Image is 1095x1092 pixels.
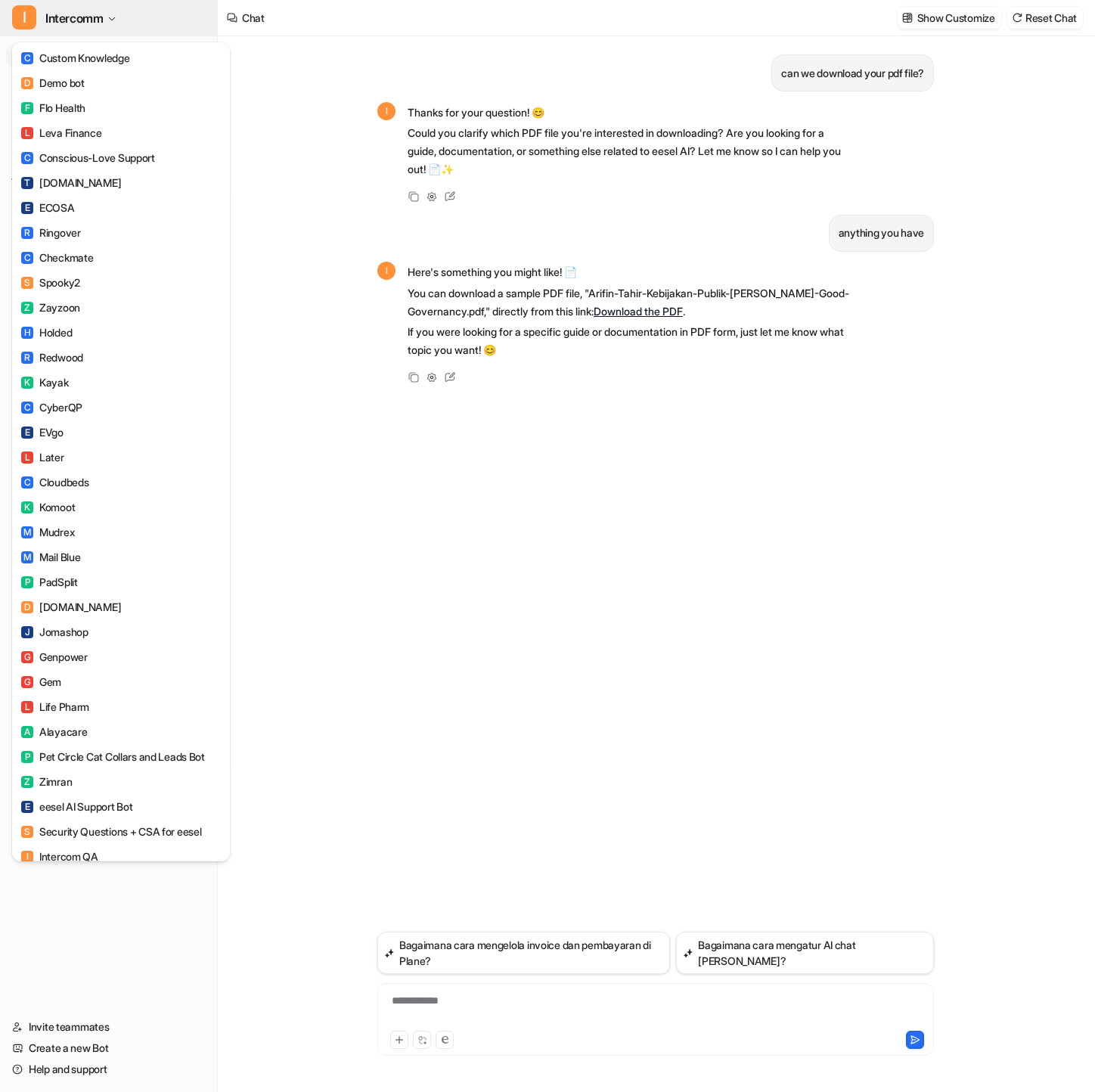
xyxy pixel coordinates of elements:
[21,699,89,715] div: Life Pharm
[21,374,69,390] div: Kayak
[21,524,74,540] div: Mudrex
[21,427,33,439] span: E
[21,299,80,315] div: Zayzoon
[21,225,81,240] div: Ringover
[21,202,33,214] span: E
[21,100,85,116] div: Flo Health
[21,424,64,440] div: EVgo
[21,651,33,663] span: G
[21,774,72,790] div: Zimran
[21,52,33,64] span: C
[21,250,93,265] div: Checkmate
[21,701,33,713] span: L
[21,150,155,166] div: Conscious-Love Support
[21,399,82,415] div: CyberQP
[21,724,87,740] div: Alayacare
[21,50,130,66] div: Custom Knowledge
[21,574,78,590] div: PadSplit
[21,402,33,414] span: C
[21,551,33,563] span: M
[21,549,80,565] div: Mail Blue
[21,726,33,738] span: A
[21,851,33,863] span: I
[21,826,33,838] span: S
[21,674,61,690] div: Gem
[21,599,121,615] div: [DOMAIN_NAME]
[21,749,205,765] div: Pet Circle Cat Collars and Leads Bot
[21,324,72,340] div: Holded
[21,349,83,365] div: Redwood
[21,227,33,239] span: R
[21,275,80,290] div: Spooky2
[21,352,33,364] span: R
[21,152,33,164] span: C
[21,624,88,640] div: Jomashop
[21,177,33,189] span: T
[21,377,33,389] span: K
[21,649,88,665] div: Genpower
[21,77,33,89] span: D
[21,277,33,289] span: S
[21,751,33,763] span: P
[21,200,75,216] div: ECOSA
[21,327,33,339] span: H
[21,474,88,490] div: Cloudbeds
[12,5,36,29] span: I
[21,848,98,864] div: Intercom QA
[12,42,230,861] div: IIntercomm
[21,799,132,814] div: eesel AI Support Bot
[21,776,33,788] span: Z
[21,125,102,141] div: Leva Finance
[21,499,75,515] div: Komoot
[21,75,85,91] div: Demo bot
[21,526,33,538] span: M
[21,601,33,613] span: D
[21,302,33,314] span: Z
[45,8,103,29] span: Intercomm
[21,449,64,465] div: Later
[21,626,33,638] span: J
[21,676,33,688] span: G
[21,576,33,588] span: P
[21,824,201,839] div: Security Questions + CSA for eesel
[21,175,121,191] div: [DOMAIN_NAME]
[21,127,33,139] span: L
[21,252,33,264] span: C
[21,501,33,513] span: K
[21,102,33,114] span: F
[21,476,33,489] span: C
[21,451,33,464] span: L
[21,801,33,813] span: E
